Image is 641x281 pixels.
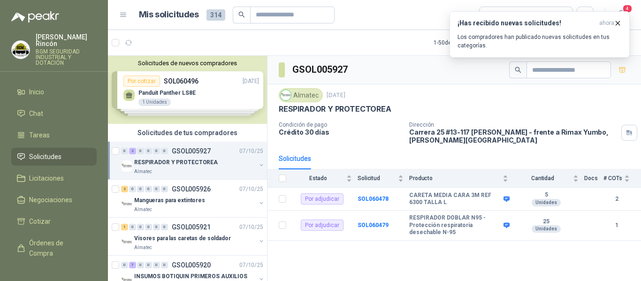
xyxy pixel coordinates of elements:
p: Visores para las caretas de soldador [134,234,231,243]
div: 0 [161,148,168,154]
p: Los compradores han publicado nuevas solicitudes en tus categorías. [458,33,622,50]
span: ahora [599,19,614,27]
span: Inicio [29,87,44,97]
th: # COTs [603,169,641,188]
p: 07/10/25 [239,147,263,156]
div: Solicitudes de tus compradores [108,124,267,142]
button: 4 [613,7,630,23]
span: search [238,11,245,18]
a: Solicitudes [11,148,97,166]
p: RESPIRADOR Y PROTECTOREA [279,104,391,114]
div: 0 [153,148,160,154]
div: 1 - 50 de 312 [434,35,491,50]
a: Inicio [11,83,97,101]
b: RESPIRADOR DOBLAR N95 - Protección respiratoria desechable N-95 [409,214,501,236]
div: 0 [145,262,152,268]
span: Cotizar [29,216,51,227]
div: Unidades [532,199,561,206]
img: Company Logo [281,90,291,100]
img: Company Logo [121,236,132,248]
b: 25 [514,218,579,226]
div: Almatec [279,88,323,102]
span: Negociaciones [29,195,72,205]
th: Estado [292,169,358,188]
div: 0 [137,148,144,154]
p: [DATE] [327,91,345,100]
b: 5 [514,191,579,199]
h3: ¡Has recibido nuevas solicitudes! [458,19,595,27]
a: Chat [11,105,97,122]
p: [PERSON_NAME] Rincón [36,34,97,47]
p: RESPIRADOR Y PROTECTOREA [134,158,218,167]
p: 07/10/25 [239,185,263,194]
div: 2 [129,148,136,154]
span: Órdenes de Compra [29,238,88,258]
img: Company Logo [121,160,132,172]
div: 0 [129,224,136,230]
a: SOL060478 [358,196,389,202]
a: Órdenes de Compra [11,234,97,262]
p: 07/10/25 [239,223,263,232]
div: 0 [145,224,152,230]
div: Unidades [532,225,561,233]
a: SOL060479 [358,222,389,228]
span: 314 [206,9,225,21]
div: Todas [485,10,505,20]
p: GSOL005927 [172,148,211,154]
a: 0 2 0 0 0 0 GSOL00592707/10/25 Company LogoRESPIRADOR Y PROTECTOREAAlmatec [121,145,265,175]
p: Almatec [134,168,152,175]
div: 0 [137,224,144,230]
span: Producto [409,175,501,182]
span: Estado [292,175,344,182]
h3: GSOL005927 [292,62,349,77]
p: GSOL005921 [172,224,211,230]
img: Logo peakr [11,11,59,23]
span: Chat [29,108,43,119]
p: Carrera 25 #13-117 [PERSON_NAME] - frente a Rimax Yumbo , [PERSON_NAME][GEOGRAPHIC_DATA] [409,128,618,144]
div: 2 [121,186,128,192]
div: 0 [129,186,136,192]
p: Condición de pago [279,122,402,128]
span: Solicitud [358,175,396,182]
a: Tareas [11,126,97,144]
button: Solicitudes de nuevos compradores [112,60,263,67]
p: Dirección [409,122,618,128]
th: Solicitud [358,169,409,188]
div: 0 [161,186,168,192]
div: 0 [161,224,168,230]
th: Cantidad [514,169,584,188]
span: 4 [622,4,633,13]
p: Crédito 30 días [279,128,402,136]
span: Tareas [29,130,50,140]
div: 0 [145,186,152,192]
p: Mangueras para extintores [134,196,205,205]
p: INSUMOS BOTIQUIN PRIMEROS AUXILIOS [134,272,247,281]
button: ¡Has recibido nuevas solicitudes!ahora Los compradores han publicado nuevas solicitudes en tus ca... [450,11,630,58]
div: 0 [153,224,160,230]
div: Solicitudes [279,153,311,164]
div: Por adjudicar [301,220,343,231]
div: 0 [153,186,160,192]
a: Negociaciones [11,191,97,209]
span: Licitaciones [29,173,64,183]
div: 0 [137,186,144,192]
span: Cantidad [514,175,571,182]
div: 7 [129,262,136,268]
a: 2 0 0 0 0 0 GSOL00592607/10/25 Company LogoMangueras para extintoresAlmatec [121,183,265,213]
h1: Mis solicitudes [139,8,199,22]
div: Solicitudes de nuevos compradoresPor cotizarSOL060496[DATE] Panduit Panther LS8E1 UnidadesPor cot... [108,56,267,124]
p: GSOL005926 [172,186,211,192]
a: Licitaciones [11,169,97,187]
b: 1 [603,221,630,230]
div: 0 [137,262,144,268]
span: Solicitudes [29,152,61,162]
img: Company Logo [121,198,132,210]
span: search [515,67,521,73]
div: Por adjudicar [301,193,343,205]
div: 1 [121,224,128,230]
div: 0 [145,148,152,154]
th: Producto [409,169,514,188]
th: Docs [584,169,603,188]
div: 0 [153,262,160,268]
